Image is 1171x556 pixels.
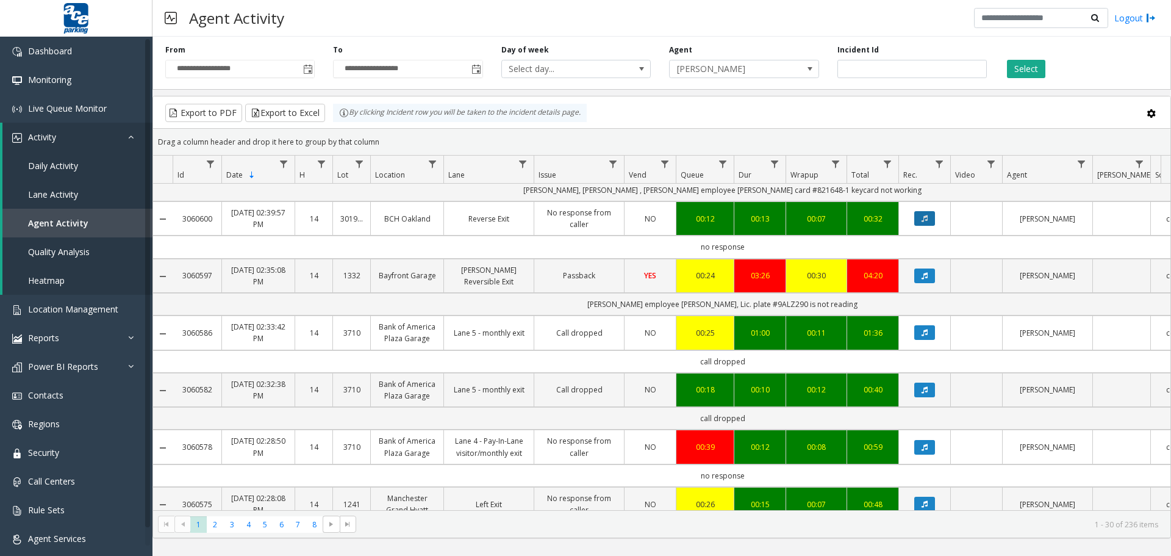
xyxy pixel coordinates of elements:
[632,499,668,510] a: NO
[2,237,152,266] a: Quality Analysis
[165,104,242,122] button: Export to PDF
[742,499,778,510] a: 00:15
[12,535,22,544] img: 'icon'
[303,213,325,225] a: 14
[177,170,184,180] span: Id
[632,441,668,453] a: NO
[715,156,731,172] a: Queue Filter Menu
[333,104,587,122] div: By clicking Incident row you will be taken to the incident details page.
[684,499,726,510] a: 00:26
[323,516,339,533] span: Go to the next page
[257,516,273,533] span: Page 5
[28,160,78,171] span: Daily Activity
[28,504,65,516] span: Rule Sets
[12,363,22,372] img: 'icon'
[301,60,314,78] span: Toggle popup
[28,418,60,430] span: Regions
[742,327,778,339] div: 01:00
[632,384,668,395] a: NO
[180,327,214,339] a: 3060586
[644,270,656,281] span: YES
[2,180,152,209] a: Lane Activity
[451,499,526,510] a: Left Exit
[854,270,891,281] div: 04:20
[313,156,330,172] a: H Filter Menu
[190,516,207,533] span: Page 1
[742,384,778,395] div: 00:10
[684,270,726,281] div: 00:24
[645,442,656,452] span: NO
[851,170,869,180] span: Total
[1097,170,1153,180] span: [PERSON_NAME]
[153,500,173,510] a: Collapse Details
[378,493,436,516] a: Manchester Grand Hyatt
[793,213,839,225] div: 00:07
[207,516,223,533] span: Page 2
[28,103,107,114] span: Live Queue Monitor
[153,131,1170,153] div: Drag a column header and drop it here to group by that column
[378,378,436,402] a: Bank of America Plaza Garage
[1010,327,1085,339] a: [PERSON_NAME]
[180,384,214,395] a: 3060582
[378,435,436,458] a: Bank of America Plaza Garage
[854,441,891,453] a: 00:59
[1073,156,1090,172] a: Agent Filter Menu
[742,213,778,225] div: 00:13
[165,3,177,33] img: pageIcon
[340,516,356,533] span: Go to the last page
[854,327,891,339] a: 01:36
[28,45,72,57] span: Dashboard
[854,213,891,225] div: 00:32
[343,519,353,529] span: Go to the last page
[854,499,891,510] a: 00:48
[469,60,482,78] span: Toggle popup
[180,270,214,281] a: 3060597
[645,214,656,224] span: NO
[12,305,22,315] img: 'icon'
[645,385,656,395] span: NO
[303,441,325,453] a: 14
[229,378,287,402] a: [DATE] 02:32:38 PM
[684,213,726,225] a: 00:12
[684,327,726,339] div: 00:25
[180,213,214,225] a: 3060600
[153,214,173,224] a: Collapse Details
[645,328,656,338] span: NO
[903,170,917,180] span: Rec.
[340,327,363,339] a: 3710
[793,441,839,453] div: 00:08
[12,104,22,114] img: 'icon'
[539,170,556,180] span: Issue
[229,207,287,230] a: [DATE] 02:39:57 PM
[793,384,839,395] a: 00:12
[793,270,839,281] div: 00:30
[28,447,59,458] span: Security
[879,156,896,172] a: Total Filter Menu
[669,45,692,56] label: Agent
[273,516,290,533] span: Page 6
[28,303,118,315] span: Location Management
[1131,156,1148,172] a: Parker Filter Menu
[632,270,668,281] a: YES
[955,170,975,180] span: Video
[742,270,778,281] div: 03:26
[793,327,839,339] a: 00:11
[451,435,526,458] a: Lane 4 - Pay-In-Lane visitor/monthly exit
[684,441,726,453] a: 00:39
[451,264,526,287] a: [PERSON_NAME] Reversible Exit
[515,156,531,172] a: Lane Filter Menu
[363,519,1158,530] kendo-pager-info: 1 - 30 of 236 items
[657,156,673,172] a: Vend Filter Menu
[229,264,287,287] a: [DATE] 02:35:08 PM
[632,327,668,339] a: NO
[2,209,152,237] a: Agent Activity
[378,213,436,225] a: BCH Oakland
[351,156,368,172] a: Lot Filter Menu
[378,321,436,344] a: Bank of America Plaza Garage
[629,170,646,180] span: Vend
[739,170,751,180] span: Dur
